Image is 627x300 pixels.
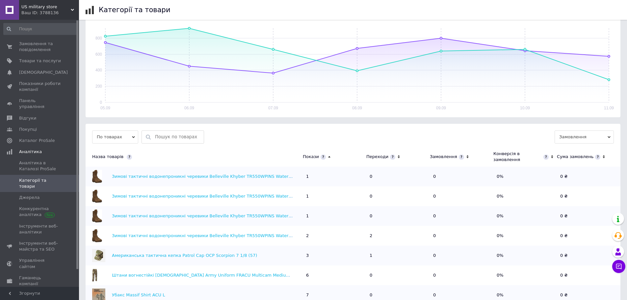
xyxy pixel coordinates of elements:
span: По товарах [92,130,138,144]
text: 09.09 [436,106,446,110]
td: 0 [366,206,430,226]
a: Зимові тактичні водонепроникні черевики Belleville Khyber TR550WPINS Waterproof Insulated Multi-T... [112,174,359,179]
div: Конверсія в замовлення [493,151,542,163]
span: Аналітика в Каталозі ProSale [19,160,61,172]
td: 0 [430,265,493,285]
img: Зимові тактичні водонепроникні черевики Belleville Khyber TR550WPINS Waterproof Insulated Multi-T... [92,190,102,203]
td: 0% [493,265,557,285]
span: Конкурентна аналітика [19,206,61,218]
td: 0 [430,167,493,186]
span: Джерела [19,195,39,201]
span: Гаманець компанії [19,275,61,287]
h1: Категорії та товари [99,6,170,14]
td: 3 [303,246,366,265]
span: Замовлення [555,130,614,144]
span: Показники роботи компанії [19,81,61,93]
img: Зимові тактичні водонепроникні черевики Belleville Khyber TR550WPINS Waterproof Insulated Multi-T... [92,170,102,183]
text: 10.09 [520,106,530,110]
a: Американська тактична кепка Patrol Cap OCP Scorpion 7 1/8 (57) [112,253,257,258]
div: Переходи [366,154,388,160]
a: Зимові тактичні водонепроникні черевики Belleville Khyber TR550WPINS Waterproof Insulated Multi-T... [112,213,359,218]
td: 0 [430,206,493,226]
td: 0% [493,206,557,226]
span: Управління сайтом [19,258,61,269]
td: 1 [366,246,430,265]
span: Замовлення та повідомлення [19,41,61,53]
td: 1 [303,206,366,226]
td: 0 ₴ [557,265,620,285]
td: 0 [366,186,430,206]
text: 0 [100,100,102,105]
td: 2 [303,226,366,246]
td: 0 ₴ [557,167,620,186]
span: [DEMOGRAPHIC_DATA] [19,69,68,75]
a: Зимові тактичні водонепроникні черевики Belleville Khyber TR550WPINS Waterproof Insulated Multi-T... [112,194,359,199]
td: 0 [366,167,430,186]
span: Панель управління [19,98,61,110]
td: 0 [430,226,493,246]
input: Пошук [3,23,78,35]
text: 600 [95,52,102,57]
text: 11.09 [604,106,614,110]
img: Зимові тактичні водонепроникні черевики Belleville Khyber TR550WPINS Waterproof Insulated Multi-T... [92,229,102,242]
a: Штани вогнестійкі [DEMOGRAPHIC_DATA] Army Uniform FRACU Multicam Medium regular (50/4) [112,273,321,278]
td: 0% [493,226,557,246]
text: 400 [95,68,102,72]
td: 0% [493,246,557,265]
img: Зимові тактичні водонепроникні черевики Belleville Khyber TR550WPINS Waterproof Insulated Multi-T... [92,209,102,223]
td: 0 ₴ [557,186,620,206]
span: Каталог ProSale [19,138,55,144]
td: 0 ₴ [557,226,620,246]
img: Американська тактична кепка Patrol Cap OCP Scorpion 7 1/8 (57) [92,249,105,262]
td: 1 [303,167,366,186]
span: Категорії та товари [19,177,61,189]
text: 07.09 [268,106,278,110]
text: 06.09 [184,106,194,110]
text: 08.09 [352,106,362,110]
div: Назва товарів [86,154,300,160]
span: US military store [21,4,71,10]
td: 0 ₴ [557,246,620,265]
span: Товари та послуги [19,58,61,64]
span: Покупці [19,126,37,132]
button: Чат з покупцем [612,260,625,273]
div: Замовлення [430,154,457,160]
div: Сума замовлень [557,154,593,160]
span: Аналітика [19,149,42,155]
span: Інструменти веб-майстра та SEO [19,240,61,252]
text: 200 [95,84,102,89]
text: 800 [95,36,102,41]
div: Ваш ID: 3788136 [21,10,79,16]
td: 6 [303,265,366,285]
td: 0% [493,167,557,186]
text: 05.09 [100,106,110,110]
input: Пошук по товарах [155,131,200,143]
td: 0 [430,246,493,265]
td: 1 [303,186,366,206]
td: 0% [493,186,557,206]
td: 2 [366,226,430,246]
div: Покази [303,154,319,160]
td: 0 [366,265,430,285]
td: 0 ₴ [557,206,620,226]
span: Інструменти веб-аналітики [19,223,61,235]
td: 0 [430,186,493,206]
span: Відгуки [19,115,36,121]
a: Зимові тактичні водонепроникні черевики Belleville Khyber TR550WPINS Waterproof Insulated Multi-T... [112,233,348,238]
img: Штани вогнестійкі US Army Uniform FRACU Multicam Medium regular (50/4) [92,269,97,282]
a: Убакс Massif Shirt ACU L [112,292,165,297]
